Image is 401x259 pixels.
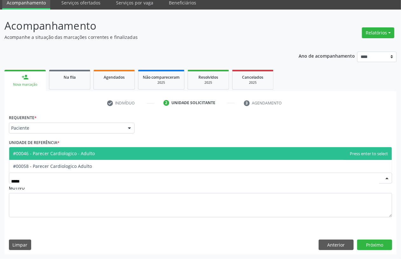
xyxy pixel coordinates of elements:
span: Resolvidos [198,75,218,80]
div: 2025 [143,80,180,85]
div: Unidade solicitante [171,100,215,106]
span: Não compareceram [143,75,180,80]
p: Ano de acompanhamento [299,52,355,60]
div: 2 [163,100,169,106]
label: Requerente [9,113,37,123]
span: Na fila [64,75,76,80]
span: #00058 - Parecer Cardiologico Adulto [13,163,92,169]
label: Unidade de referência [9,138,59,148]
p: Acompanhe a situação das marcações correntes e finalizadas [4,34,279,40]
div: 2025 [192,80,224,85]
button: Limpar [9,240,31,250]
span: Paciente [11,125,121,131]
div: 2025 [237,80,269,85]
span: #00046 - Parecer Cardiologico - Adulto [13,150,95,156]
span: Cancelados [242,75,264,80]
span: Agendados [104,75,125,80]
div: Nova marcação [9,82,41,87]
button: Relatórios [362,27,394,38]
label: Motivo [9,183,25,193]
p: Acompanhamento [4,18,279,34]
div: person_add [22,74,29,81]
button: Próximo [357,240,392,250]
button: Anterior [319,240,354,250]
